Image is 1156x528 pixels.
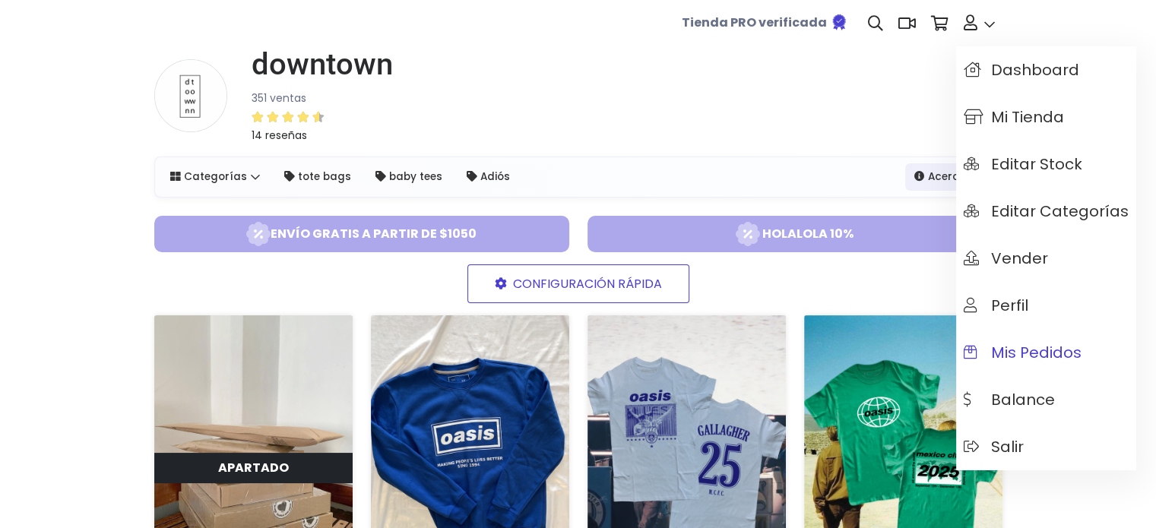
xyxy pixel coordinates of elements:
[275,163,360,191] a: tote bags
[239,46,393,83] a: downtown
[956,423,1136,470] a: Salir
[964,344,1082,361] span: Mis pedidos
[252,107,393,144] a: 14 reseñas
[964,156,1082,172] span: Editar Stock
[956,141,1136,188] a: Editar Stock
[252,90,306,106] small: 351 ventas
[964,109,1064,125] span: Mi tienda
[956,282,1136,329] a: Perfil
[366,163,451,191] a: baby tees
[830,225,854,242] p: 10%
[161,163,270,191] a: Categorías
[956,93,1136,141] a: Mi tienda
[682,14,827,31] b: Tienda PRO verificada
[458,163,519,191] a: Adiós
[252,46,393,83] h1: downtown
[956,188,1136,235] a: Editar Categorías
[964,438,1024,455] span: Salir
[905,163,993,191] a: Acerca de
[964,62,1079,78] span: Dashboard
[252,108,325,126] div: 4.64 / 5
[467,264,689,303] a: CONFIGURACIÓN RÁPIDA
[762,225,828,242] p: HOLALOLA
[154,453,353,483] div: Sólo tu puedes verlo en tu tienda
[964,297,1028,314] span: Perfil
[956,329,1136,376] a: Mis pedidos
[252,128,307,143] small: 14 reseñas
[160,222,563,246] span: Envío gratis a partir de $1050
[956,376,1136,423] a: Balance
[956,235,1136,282] a: Vender
[964,203,1129,220] span: Editar Categorías
[964,391,1055,408] span: Balance
[956,46,1136,93] a: Dashboard
[964,250,1048,267] span: Vender
[830,13,848,31] img: Tienda verificada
